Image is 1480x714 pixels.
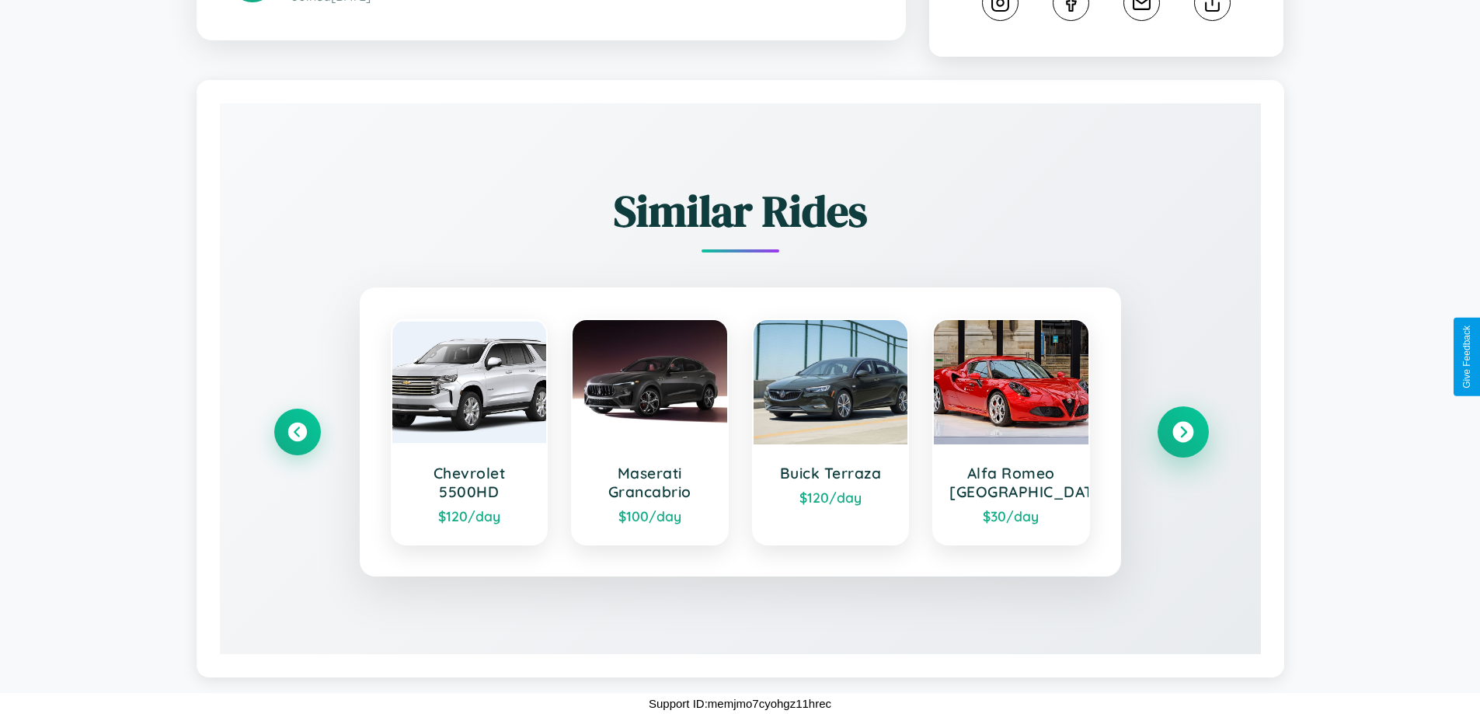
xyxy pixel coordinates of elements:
[769,489,893,506] div: $ 120 /day
[408,464,531,501] h3: Chevrolet 5500HD
[949,464,1073,501] h3: Alfa Romeo [GEOGRAPHIC_DATA]
[752,319,910,545] a: Buick Terraza$120/day
[769,464,893,482] h3: Buick Terraza
[649,693,831,714] p: Support ID: memjmo7cyohgz11hrec
[571,319,729,545] a: Maserati Grancabrio$100/day
[949,507,1073,524] div: $ 30 /day
[588,507,712,524] div: $ 100 /day
[1461,326,1472,388] div: Give Feedback
[932,319,1090,545] a: Alfa Romeo [GEOGRAPHIC_DATA]$30/day
[274,181,1207,241] h2: Similar Rides
[391,319,548,545] a: Chevrolet 5500HD$120/day
[588,464,712,501] h3: Maserati Grancabrio
[408,507,531,524] div: $ 120 /day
